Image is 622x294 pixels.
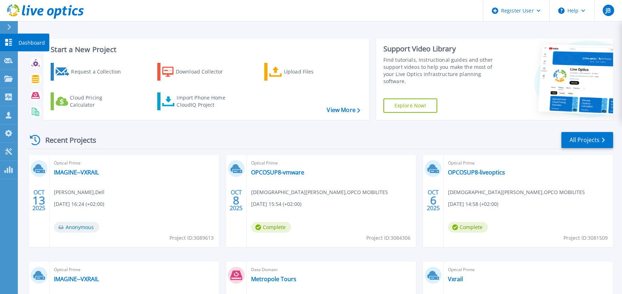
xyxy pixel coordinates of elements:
a: Metropole Tours [251,275,296,283]
a: IMAGINE--VXRAIL [54,275,99,283]
span: [DATE] 14:58 (+02:00) [448,200,498,208]
span: [DEMOGRAPHIC_DATA][PERSON_NAME] , OPCO MOBILITES [448,188,585,196]
a: Explore Now! [383,98,438,113]
span: Complete [251,222,291,233]
p: Dashboard [19,34,45,52]
span: Optical Prime [54,266,215,274]
div: OCT 2025 [229,187,243,213]
a: View More [327,107,360,113]
span: Project ID: 3084306 [366,234,411,242]
span: Optical Prime [251,159,412,167]
a: IMAGINE--VXRAIL [54,169,99,176]
div: Upload Files [284,65,341,79]
a: Cloud Pricing Calculator [51,92,130,110]
a: Download Collector [157,63,237,81]
a: Vxrail [448,275,463,283]
span: Anonymous [54,222,99,233]
span: Optical Prime [448,159,609,167]
a: OPCOSUP8-vmware [251,169,304,176]
div: Import Phone Home CloudIQ Project [177,94,232,108]
span: 6 [430,197,437,203]
span: Complete [448,222,488,233]
h3: Start a New Project [51,46,360,54]
span: Optical Prime [54,159,215,167]
div: Support Video Library [383,44,504,54]
div: Request a Collection [71,65,128,79]
span: [DATE] 15:54 (+02:00) [251,200,301,208]
span: [DEMOGRAPHIC_DATA][PERSON_NAME] , OPCO MOBILITES [251,188,388,196]
a: Request a Collection [51,63,130,81]
div: Download Collector [176,65,233,79]
div: Cloud Pricing Calculator [70,94,127,108]
span: Optical Prime [448,266,609,274]
span: 13 [32,197,45,203]
div: OCT 2025 [32,187,46,213]
a: All Projects [561,132,613,148]
span: JB [606,7,611,13]
a: Upload Files [264,63,344,81]
div: Find tutorials, instructional guides and other support videos to help you make the most of your L... [383,56,504,85]
span: 8 [233,197,239,203]
a: OPCOSUP8-liveoptics [448,169,505,176]
span: [PERSON_NAME] , Dell [54,188,104,196]
span: Project ID: 3081509 [564,234,608,242]
div: Recent Projects [27,131,106,149]
span: Project ID: 3089613 [169,234,214,242]
div: OCT 2025 [427,187,440,213]
span: Data Domain [251,266,412,274]
span: [DATE] 16:24 (+02:00) [54,200,104,208]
